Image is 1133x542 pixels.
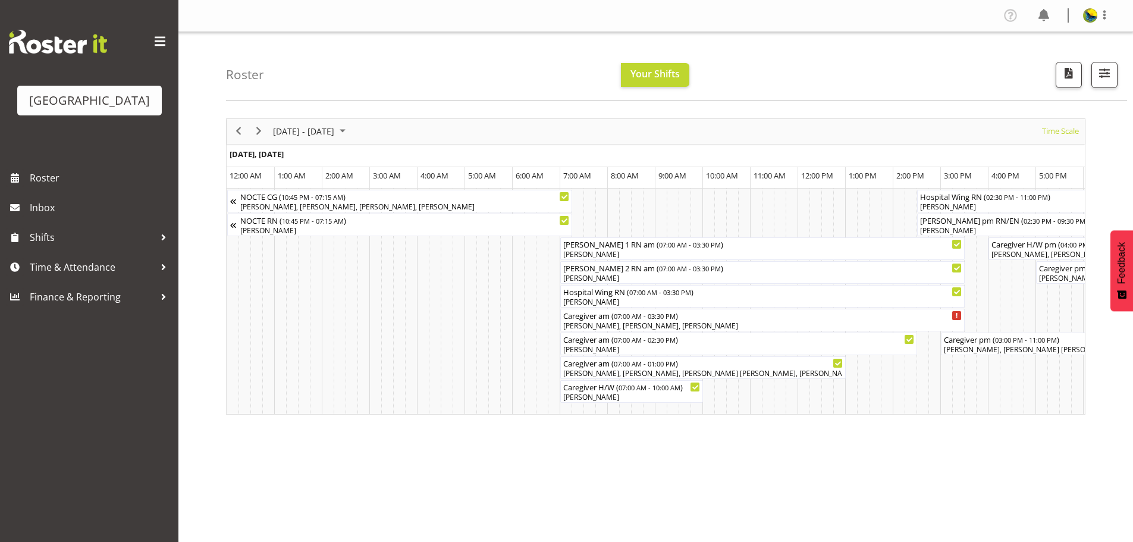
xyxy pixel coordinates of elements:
[231,124,247,139] button: Previous
[563,170,591,181] span: 7:00 AM
[230,170,262,181] span: 12:00 AM
[560,333,917,355] div: Caregiver am Begin From Monday, September 15, 2025 at 7:00:00 AM GMT+12:00 Ends At Monday, Septem...
[563,238,962,250] div: [PERSON_NAME] 1 RN am ( )
[560,237,965,260] div: Ressie 1 RN am Begin From Monday, September 15, 2025 at 7:00:00 AM GMT+12:00 Ends At Monday, Sept...
[251,124,267,139] button: Next
[240,190,569,202] div: NOCTE CG ( )
[30,258,155,276] span: Time & Attendance
[30,199,172,217] span: Inbox
[30,288,155,306] span: Finance & Reporting
[30,228,155,246] span: Shifts
[240,225,569,236] div: [PERSON_NAME]
[325,170,353,181] span: 2:00 AM
[373,170,401,181] span: 3:00 AM
[630,67,680,80] span: Your Shifts
[1060,240,1122,249] span: 04:00 PM - 09:00 PM
[1039,170,1067,181] span: 5:00 PM
[1083,8,1097,23] img: gemma-hall22491374b5f274993ff8414464fec47f.png
[611,170,639,181] span: 8:00 AM
[1040,124,1081,139] button: Time Scale
[563,262,962,274] div: [PERSON_NAME] 2 RN am ( )
[282,216,344,225] span: 10:45 PM - 07:15 AM
[614,335,676,344] span: 07:00 AM - 02:30 PM
[754,170,786,181] span: 11:00 AM
[271,124,351,139] button: September 2025
[896,170,924,181] span: 2:00 PM
[563,273,962,284] div: [PERSON_NAME]
[30,169,172,187] span: Roster
[227,190,572,212] div: NOCTE CG Begin From Sunday, September 14, 2025 at 10:45:00 PM GMT+12:00 Ends At Monday, September...
[226,68,264,82] h4: Roster
[1024,216,1085,225] span: 02:30 PM - 09:30 PM
[560,309,965,331] div: Caregiver am Begin From Monday, September 15, 2025 at 7:00:00 AM GMT+12:00 Ends At Monday, Septem...
[563,357,843,369] div: Caregiver am ( )
[986,192,1048,202] span: 02:30 PM - 11:00 PM
[659,240,721,249] span: 07:00 AM - 03:30 PM
[1110,230,1133,311] button: Feedback - Show survey
[995,335,1057,344] span: 03:00 PM - 11:00 PM
[563,309,962,321] div: Caregiver am ( )
[563,286,962,297] div: Hospital Wing RN ( )
[563,321,962,331] div: [PERSON_NAME], [PERSON_NAME], [PERSON_NAME]
[563,344,914,355] div: [PERSON_NAME]
[249,119,269,144] div: next period
[621,63,689,87] button: Your Shifts
[272,124,335,139] span: [DATE] - [DATE]
[706,170,738,181] span: 10:00 AM
[563,333,914,345] div: Caregiver am ( )
[563,392,700,403] div: [PERSON_NAME]
[1116,242,1127,284] span: Feedback
[269,119,353,144] div: September 15 - 21, 2025
[563,368,843,379] div: [PERSON_NAME], [PERSON_NAME], [PERSON_NAME] [PERSON_NAME], [PERSON_NAME], [PERSON_NAME], [PERSON_...
[560,261,965,284] div: Ressie 2 RN am Begin From Monday, September 15, 2025 at 7:00:00 AM GMT+12:00 Ends At Monday, Sept...
[560,356,846,379] div: Caregiver am Begin From Monday, September 15, 2025 at 7:00:00 AM GMT+12:00 Ends At Monday, Septem...
[9,30,107,54] img: Rosterit website logo
[29,92,150,109] div: [GEOGRAPHIC_DATA]
[991,170,1019,181] span: 4:00 PM
[1041,124,1080,139] span: Time Scale
[420,170,448,181] span: 4:00 AM
[240,202,569,212] div: [PERSON_NAME], [PERSON_NAME], [PERSON_NAME], [PERSON_NAME]
[240,214,569,226] div: NOCTE RN ( )
[629,287,691,297] span: 07:00 AM - 03:30 PM
[227,214,572,236] div: NOCTE RN Begin From Sunday, September 14, 2025 at 10:45:00 PM GMT+12:00 Ends At Monday, September...
[1091,62,1118,88] button: Filter Shifts
[659,264,721,273] span: 07:00 AM - 03:30 PM
[801,170,833,181] span: 12:00 PM
[226,118,1085,415] div: Timeline Week of September 15, 2025
[849,170,877,181] span: 1:00 PM
[278,170,306,181] span: 1:00 AM
[563,249,962,260] div: [PERSON_NAME]
[516,170,544,181] span: 6:00 AM
[468,170,496,181] span: 5:00 AM
[563,297,962,308] div: [PERSON_NAME]
[614,359,676,368] span: 07:00 AM - 01:00 PM
[619,383,680,392] span: 07:00 AM - 10:00 AM
[228,119,249,144] div: previous period
[563,381,700,393] div: Caregiver H/W ( )
[560,380,703,403] div: Caregiver H/W Begin From Monday, September 15, 2025 at 7:00:00 AM GMT+12:00 Ends At Monday, Septe...
[614,311,676,321] span: 07:00 AM - 03:30 PM
[658,170,686,181] span: 9:00 AM
[944,170,972,181] span: 3:00 PM
[230,149,284,159] span: [DATE], [DATE]
[1056,62,1082,88] button: Download a PDF of the roster according to the set date range.
[560,285,965,308] div: Hospital Wing RN Begin From Monday, September 15, 2025 at 7:00:00 AM GMT+12:00 Ends At Monday, Se...
[281,192,343,202] span: 10:45 PM - 07:15 AM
